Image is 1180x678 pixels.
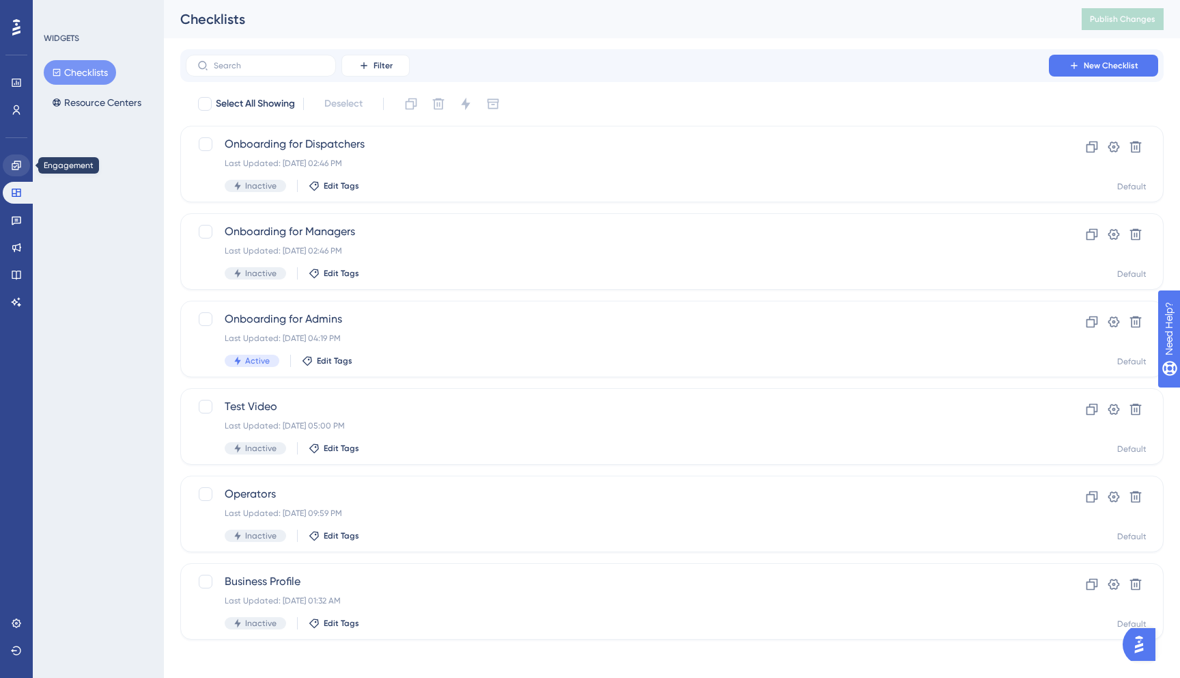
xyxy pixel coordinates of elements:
[1084,60,1138,71] span: New Checklist
[312,92,375,116] button: Deselect
[245,618,277,629] span: Inactive
[324,618,359,629] span: Edit Tags
[324,180,359,191] span: Edit Tags
[374,60,393,71] span: Filter
[309,530,359,541] button: Edit Tags
[225,420,1010,431] div: Last Updated: [DATE] 05:00 PM
[1090,14,1155,25] span: Publish Changes
[1049,55,1158,77] button: New Checklist
[309,443,359,454] button: Edit Tags
[324,268,359,279] span: Edit Tags
[1123,624,1164,665] iframe: UserGuiding AI Assistant Launcher
[324,530,359,541] span: Edit Tags
[225,158,1010,169] div: Last Updated: [DATE] 02:46 PM
[225,223,1010,240] span: Onboarding for Managers
[324,443,359,454] span: Edit Tags
[225,245,1010,256] div: Last Updated: [DATE] 02:46 PM
[1117,531,1147,542] div: Default
[216,96,295,112] span: Select All Showing
[180,10,1048,29] div: Checklists
[1117,356,1147,367] div: Default
[302,355,352,366] button: Edit Tags
[225,311,1010,327] span: Onboarding for Admins
[225,595,1010,606] div: Last Updated: [DATE] 01:32 AM
[317,355,352,366] span: Edit Tags
[309,268,359,279] button: Edit Tags
[32,3,85,20] span: Need Help?
[309,180,359,191] button: Edit Tags
[1117,269,1147,280] div: Default
[44,60,116,85] button: Checklists
[1117,619,1147,629] div: Default
[225,508,1010,519] div: Last Updated: [DATE] 09:59 PM
[1082,8,1164,30] button: Publish Changes
[225,398,1010,415] span: Test Video
[324,96,363,112] span: Deselect
[341,55,410,77] button: Filter
[245,268,277,279] span: Inactive
[225,136,1010,152] span: Onboarding for Dispatchers
[309,618,359,629] button: Edit Tags
[225,573,1010,590] span: Business Profile
[225,486,1010,502] span: Operators
[1117,181,1147,192] div: Default
[245,180,277,191] span: Inactive
[245,530,277,541] span: Inactive
[225,333,1010,344] div: Last Updated: [DATE] 04:19 PM
[214,61,324,70] input: Search
[44,90,150,115] button: Resource Centers
[44,33,79,44] div: WIDGETS
[245,443,277,454] span: Inactive
[245,355,270,366] span: Active
[1117,444,1147,455] div: Default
